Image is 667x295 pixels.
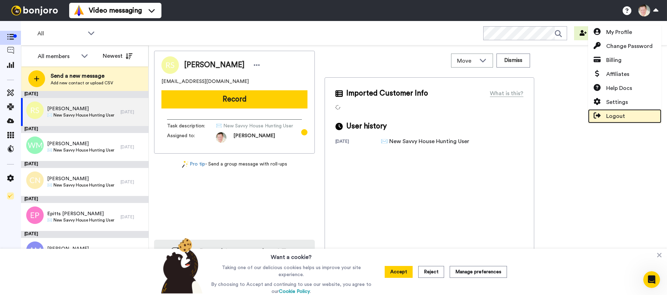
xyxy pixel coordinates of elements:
div: [DATE] [121,179,145,185]
span: [PERSON_NAME] [47,140,114,147]
div: [DATE] [121,109,145,115]
button: Newest [97,49,138,63]
button: Reject [418,266,444,278]
h3: Want a cookie? [271,249,312,261]
span: Send a new message [51,72,113,80]
span: [PERSON_NAME] [47,245,114,252]
span: Settings [606,98,628,106]
img: vm-color.svg [73,5,85,16]
img: avatar [26,241,44,259]
img: avatar [26,171,44,189]
img: Checklist.svg [7,192,14,199]
span: My Profile [606,28,632,36]
div: ✉️ New Savvy House Hunting User [381,137,469,146]
span: ✉️ New Savvy House Hunting User [47,217,114,223]
a: Billing [588,53,661,67]
img: avatar [26,206,44,224]
div: - Send a group message with roll-ups [154,161,315,168]
span: User history [346,121,387,132]
span: Video messaging [89,6,142,15]
a: My Profile [588,25,661,39]
span: Move [457,57,476,65]
div: [DATE] [121,144,145,150]
span: Task description : [167,122,216,129]
div: [DATE] [21,91,148,98]
a: Settings [588,95,661,109]
span: Imported Customer Info [346,88,428,99]
div: [DATE] [21,161,148,168]
span: Logout [606,112,625,120]
span: [EMAIL_ADDRESS][DOMAIN_NAME] [161,78,249,85]
button: Accept [385,266,413,278]
span: ✉️ New Savvy House Hunting User [47,182,114,188]
a: Affiliates [588,67,661,81]
div: [DATE] [335,139,381,146]
span: Help Docs [606,84,632,92]
span: [PERSON_NAME] [184,60,245,70]
div: What is this? [490,89,523,98]
span: [PERSON_NAME] [233,132,275,143]
a: Help Docs [588,81,661,95]
h4: Record from your phone! Try our app [DATE] [196,247,308,266]
img: Image of Rebecca Straley [161,56,179,74]
button: Record [161,90,307,108]
div: All members [38,52,78,61]
div: [DATE] [21,126,148,133]
span: Affiliates [606,70,629,78]
div: Tooltip anchor [301,129,307,135]
a: Logout [588,109,661,123]
div: [DATE] [21,231,148,238]
span: ✉️ New Savvy House Hunting User [47,112,114,118]
span: [PERSON_NAME] [47,105,114,112]
span: [PERSON_NAME] [47,175,114,182]
span: Assigned to: [167,132,216,143]
button: Dismiss [496,54,530,68]
span: Billing [606,56,622,64]
img: eedf3d86-80cb-426b-8ec0-3b145c600d36-1590715998.jpg [216,132,226,143]
img: avatar [26,101,44,119]
span: Add new contact or upload CSV [51,80,113,86]
div: [DATE] [21,196,148,203]
iframe: Intercom live chat [643,271,660,288]
span: All [37,29,84,38]
img: magic-wand.svg [182,161,188,168]
a: Pro tip [182,161,205,168]
div: [DATE] [121,214,145,220]
a: Cookie Policy [279,289,310,294]
button: Manage preferences [450,266,507,278]
span: Epitts [PERSON_NAME] [47,210,114,217]
span: Change Password [606,42,653,50]
span: ✉️ New Savvy House Hunting User [216,122,293,129]
p: By choosing to Accept and continuing to use our website, you agree to our . [209,281,373,295]
img: bj-logo-header-white.svg [8,6,61,15]
button: Invite [574,26,608,40]
img: avatar [26,136,44,154]
a: Change Password [588,39,661,53]
span: ✉️ New Savvy House Hunting User [47,147,114,153]
img: bear-with-cookie.png [155,238,206,294]
p: Taking one of our delicious cookies helps us improve your site experience. [209,264,373,278]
